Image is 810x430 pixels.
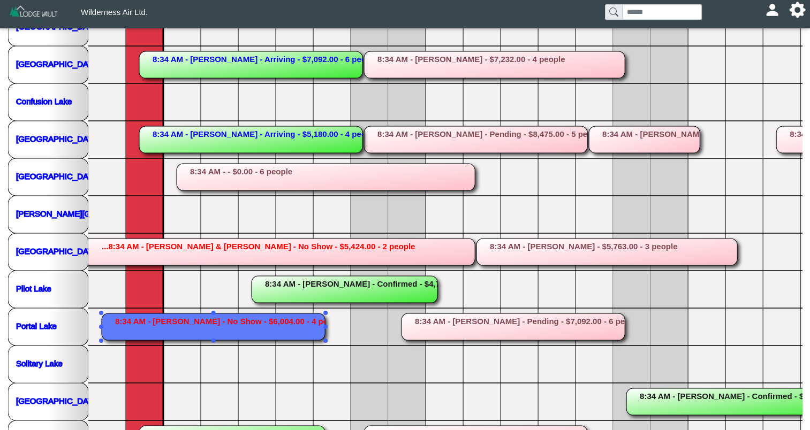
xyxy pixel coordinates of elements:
svg: gear fill [793,6,801,14]
a: Portal Lake [16,321,57,330]
a: [GEOGRAPHIC_DATA] [16,134,100,143]
a: Solitary Lake [16,358,63,367]
img: Z [9,4,59,23]
a: [PERSON_NAME][GEOGRAPHIC_DATA] [16,209,166,218]
a: Confusion Lake [16,96,72,105]
a: [GEOGRAPHIC_DATA] [16,59,100,68]
a: [GEOGRAPHIC_DATA] [16,171,100,180]
a: Pilot Lake [16,283,51,293]
a: [GEOGRAPHIC_DATA] [16,396,100,405]
a: [GEOGRAPHIC_DATA] [16,246,100,255]
svg: search [609,7,618,16]
svg: person fill [768,6,776,14]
